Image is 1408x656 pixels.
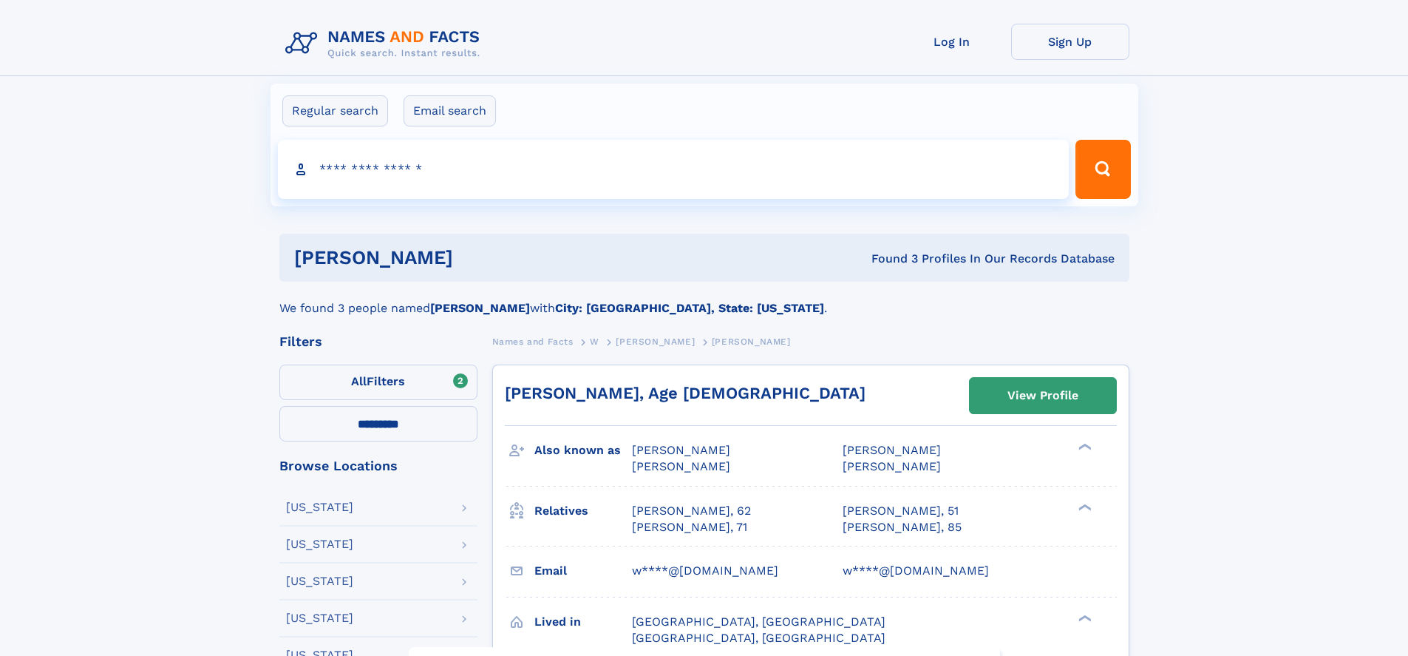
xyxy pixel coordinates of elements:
[279,24,492,64] img: Logo Names and Facts
[1011,24,1129,60] a: Sign Up
[555,301,824,315] b: City: [GEOGRAPHIC_DATA], State: [US_STATE]
[492,332,574,351] a: Names and Facts
[632,459,730,473] span: [PERSON_NAME]
[712,337,791,347] span: [PERSON_NAME]
[843,443,941,457] span: [PERSON_NAME]
[970,378,1116,413] a: View Profile
[286,575,353,587] div: [US_STATE]
[278,140,1069,199] input: search input
[286,501,353,513] div: [US_STATE]
[616,337,695,347] span: [PERSON_NAME]
[286,538,353,550] div: [US_STATE]
[843,459,941,473] span: [PERSON_NAME]
[534,609,632,635] h3: Lived in
[1007,379,1078,413] div: View Profile
[286,612,353,624] div: [US_STATE]
[632,443,730,457] span: [PERSON_NAME]
[1075,140,1130,199] button: Search Button
[505,384,865,402] a: [PERSON_NAME], Age [DEMOGRAPHIC_DATA]
[534,558,632,584] h3: Email
[632,615,885,629] span: [GEOGRAPHIC_DATA], [GEOGRAPHIC_DATA]
[279,282,1129,317] div: We found 3 people named with .
[632,519,747,535] a: [PERSON_NAME], 71
[279,335,477,348] div: Filters
[404,95,496,126] label: Email search
[282,95,388,126] label: Regular search
[279,459,477,473] div: Browse Locations
[1075,613,1092,623] div: ❯
[632,503,751,519] a: [PERSON_NAME], 62
[430,301,530,315] b: [PERSON_NAME]
[662,251,1115,267] div: Found 3 Profiles In Our Records Database
[632,631,885,645] span: [GEOGRAPHIC_DATA], [GEOGRAPHIC_DATA]
[534,498,632,524] h3: Relatives
[534,438,632,463] h3: Also known as
[279,365,477,400] label: Filters
[616,332,695,351] a: [PERSON_NAME]
[843,503,959,519] a: [PERSON_NAME], 51
[294,248,662,267] h1: [PERSON_NAME]
[843,519,962,535] a: [PERSON_NAME], 85
[351,374,367,388] span: All
[893,24,1011,60] a: Log In
[1075,442,1092,452] div: ❯
[590,337,599,347] span: W
[590,332,599,351] a: W
[1075,502,1092,512] div: ❯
